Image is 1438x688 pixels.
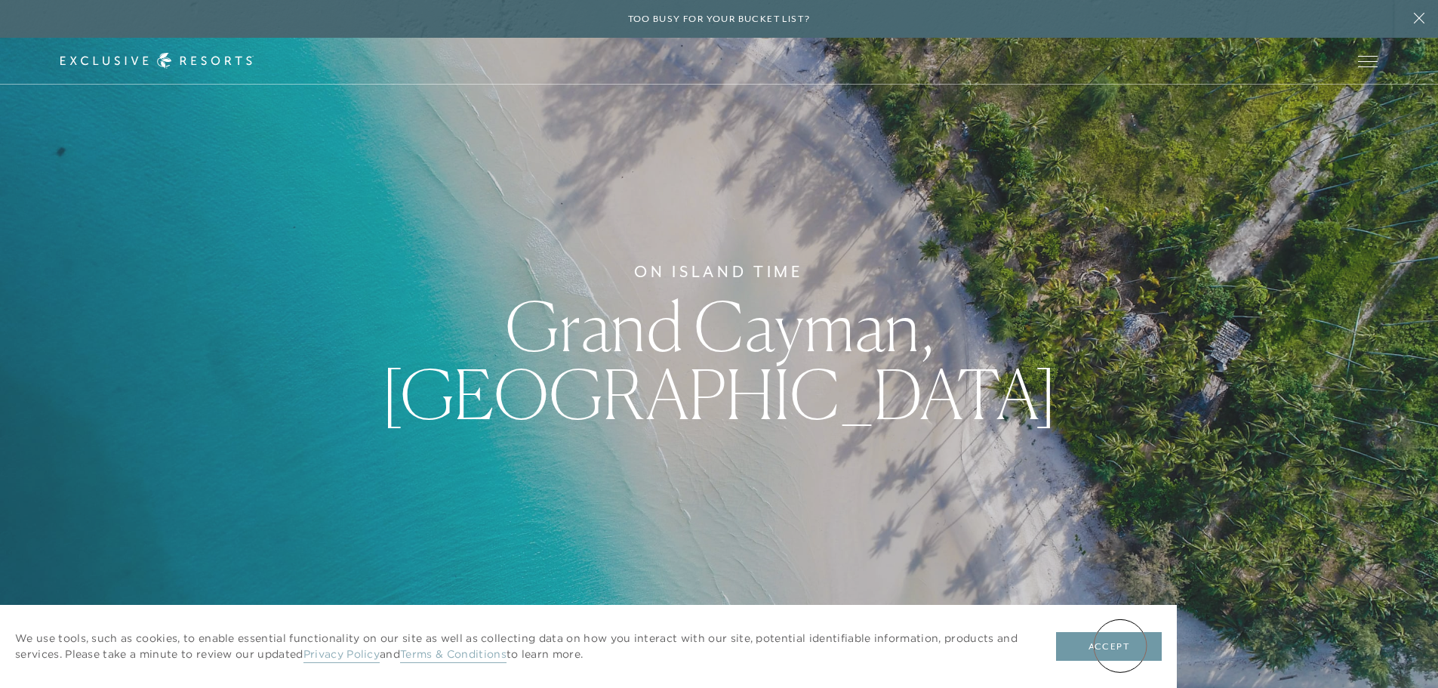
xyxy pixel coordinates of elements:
[303,647,380,663] a: Privacy Policy
[1056,632,1162,661] button: Accept
[400,647,507,663] a: Terms & Conditions
[628,12,811,26] h6: Too busy for your bucket list?
[634,260,804,284] h6: On Island Time
[15,631,1026,662] p: We use tools, such as cookies, to enable essential functionality on our site as well as collectin...
[1358,56,1378,66] button: Open navigation
[381,285,1057,435] span: Grand Cayman, [GEOGRAPHIC_DATA]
